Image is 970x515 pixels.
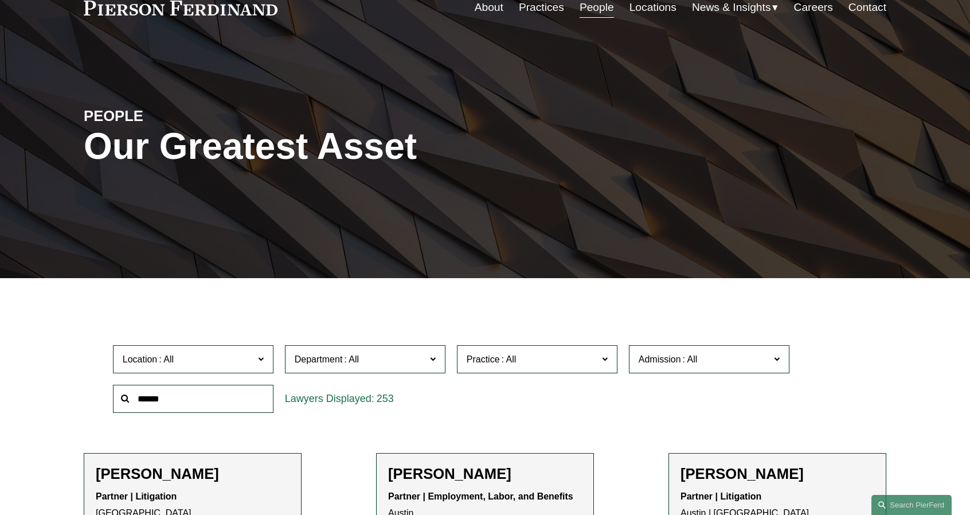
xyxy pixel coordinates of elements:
[96,491,177,501] strong: Partner | Litigation
[295,354,343,364] span: Department
[84,107,284,125] h4: PEOPLE
[96,465,290,483] h2: [PERSON_NAME]
[871,495,952,515] a: Search this site
[680,465,874,483] h2: [PERSON_NAME]
[467,354,500,364] span: Practice
[377,393,394,404] span: 253
[639,354,681,364] span: Admission
[123,354,158,364] span: Location
[680,491,761,501] strong: Partner | Litigation
[84,126,619,167] h1: Our Greatest Asset
[388,465,582,483] h2: [PERSON_NAME]
[388,491,573,501] strong: Partner | Employment, Labor, and Benefits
